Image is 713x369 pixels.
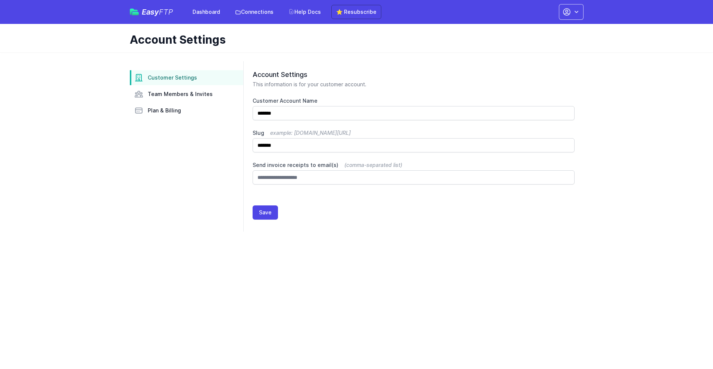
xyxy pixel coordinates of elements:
a: Connections [231,5,278,19]
a: Customer Settings [130,70,243,85]
label: Customer Account Name [253,97,575,105]
span: Team Members & Invites [148,90,213,98]
span: Plan & Billing [148,107,181,114]
span: example: [DOMAIN_NAME][URL] [270,130,351,136]
p: This information is for your customer account. [253,81,575,88]
a: Plan & Billing [130,103,243,118]
a: ⭐ Resubscribe [331,5,381,19]
img: easyftp_logo.png [130,9,139,15]
a: Dashboard [188,5,225,19]
span: Easy [142,8,173,16]
h2: Account Settings [253,70,575,79]
label: Slug [253,129,575,137]
span: Customer Settings [148,74,197,81]
span: (comma-separated list) [344,162,402,168]
h1: Account Settings [130,33,578,46]
a: Team Members & Invites [130,87,243,102]
button: Save [253,205,278,220]
span: FTP [159,7,173,16]
a: Help Docs [284,5,325,19]
a: EasyFTP [130,8,173,16]
label: Send invoice receipts to email(s) [253,161,575,169]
